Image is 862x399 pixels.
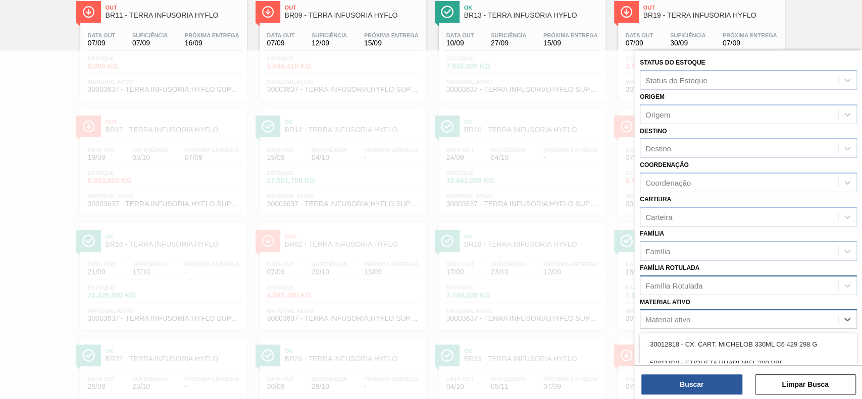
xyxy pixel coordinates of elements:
span: Suficiência [491,32,526,38]
span: 12/09 [312,39,347,47]
div: Família Rotulada [645,281,702,290]
div: 50811820 - ETIQUETA HUARI MIEL 300 VBI [640,354,857,372]
span: BR09 - TERRA INFUSORIA HYFLO [285,12,421,19]
div: Status do Estoque [645,76,707,84]
div: Coordenação [645,179,691,187]
span: Data out [267,32,295,38]
label: Carteira [640,196,671,203]
span: Data out [88,32,116,38]
span: Suficiência [670,32,705,38]
div: Material ativo [645,315,690,324]
label: Família Rotulada [640,264,699,271]
span: Out [285,5,421,11]
span: Data out [446,32,474,38]
label: Origem [640,93,665,100]
span: Suficiência [312,32,347,38]
label: Material ativo [640,299,690,306]
div: Origem [645,110,670,119]
span: Out [106,5,242,11]
img: Ícone [620,6,633,18]
span: Suficiência [132,32,168,38]
span: Próxima Entrega [723,32,777,38]
span: 07/09 [88,39,116,47]
span: Data out [626,32,653,38]
span: Ok [464,5,600,11]
span: BR13 - TERRA INFUSORIA HYFLO [464,12,600,19]
span: BR19 - TERRA INFUSORIA HYFLO [643,12,780,19]
div: Carteira [645,212,672,221]
span: 30/09 [670,39,705,47]
div: 30012818 - CX. CART. MICHELOB 330ML C6 429 298 G [640,335,857,354]
label: Coordenação [640,161,689,168]
img: Ícone [441,6,453,18]
div: Destino [645,144,671,153]
span: 07/09 [132,39,168,47]
span: Out [643,5,780,11]
div: Família [645,247,670,255]
span: 07/09 [267,39,295,47]
span: 16/09 [185,39,239,47]
label: Status do Estoque [640,59,705,66]
span: 27/09 [491,39,526,47]
img: Ícone [262,6,274,18]
span: 15/09 [364,39,419,47]
label: Família [640,230,664,237]
span: 10/09 [446,39,474,47]
span: Próxima Entrega [543,32,598,38]
span: Próxima Entrega [185,32,239,38]
label: Destino [640,128,667,135]
span: 15/09 [543,39,598,47]
span: Próxima Entrega [364,32,419,38]
span: 07/09 [723,39,777,47]
span: 07/09 [626,39,653,47]
span: BR11 - TERRA INFUSORIA HYFLO [106,12,242,19]
img: Ícone [82,6,95,18]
